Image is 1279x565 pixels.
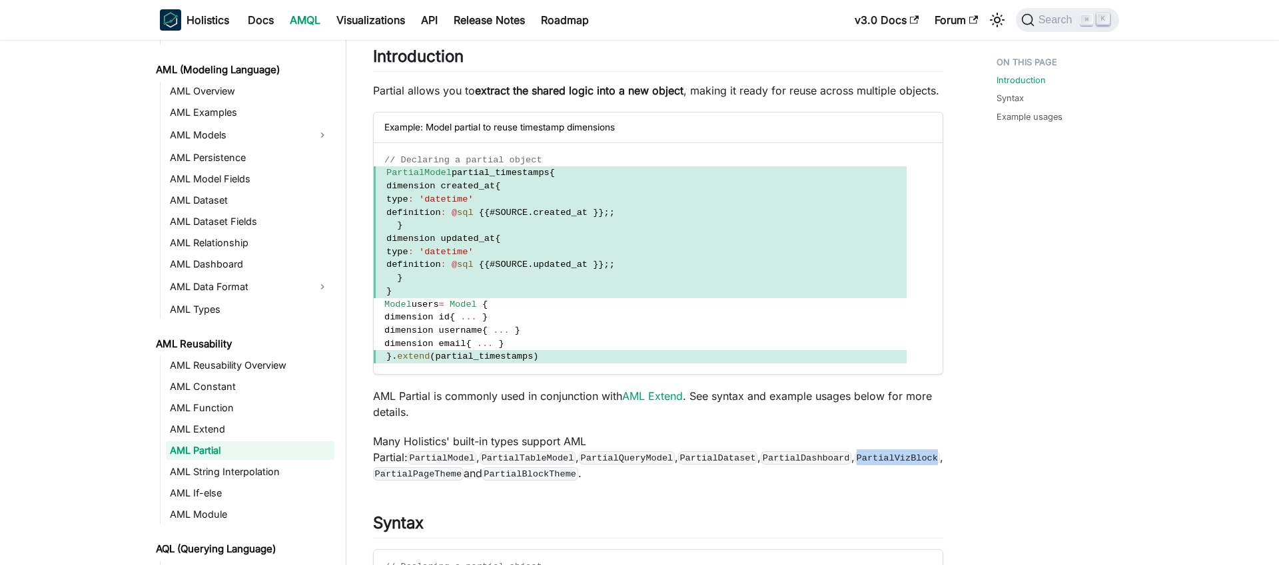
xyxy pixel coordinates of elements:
[997,74,1046,87] a: Introduction
[166,124,310,146] a: AML Models
[490,260,495,270] span: #
[490,208,495,218] span: #
[166,463,334,481] a: AML String Interpolation
[450,299,477,309] span: Model
[166,234,334,252] a: AML Relationship
[373,47,943,72] h2: Introduction
[484,260,490,270] span: {
[452,208,457,218] span: @
[386,194,408,204] span: type
[466,339,471,349] span: {
[495,208,528,218] span: SOURCE
[1016,8,1119,32] button: Search (Command+K)
[373,83,943,98] p: Partial allows you to , making it ready for reuse across multiple objects.
[328,9,413,31] a: Visualizations
[604,208,609,218] span: ;
[166,377,334,396] a: AML Constant
[579,451,675,465] code: PartialQueryModel
[997,92,1024,104] a: Syntax
[166,356,334,375] a: AML Reusability Overview
[441,208,446,218] span: :
[533,208,588,218] span: created_at
[419,247,474,257] span: 'datetime'
[397,273,402,283] span: }
[166,103,334,122] a: AML Examples
[533,9,597,31] a: Roadmap
[384,325,482,335] span: dimension username
[477,339,493,349] span: ...
[533,260,588,270] span: updated_at
[166,441,334,460] a: AML Partial
[550,168,555,178] span: {
[479,208,484,218] span: {
[386,260,441,270] span: definition
[166,255,334,274] a: AML Dashboard
[855,451,940,465] code: PartialVizBlock
[533,351,538,361] span: )
[408,194,414,204] span: :
[408,451,476,465] code: PartialModel
[1096,13,1110,25] kbd: K
[515,325,520,335] span: }
[160,9,181,31] img: Holistics
[386,181,495,191] span: dimension created_at
[187,12,229,28] b: Holistics
[441,260,446,270] span: :
[475,84,683,97] strong: extract the shared logic into a new object
[622,389,683,403] a: AML Extend
[373,433,943,481] p: Many Holistics' built-in types support AML Partial: , , , , , , and .
[495,260,528,270] span: SOURCE
[386,234,495,244] span: dimension updated_at
[1035,14,1080,26] span: Search
[282,9,328,31] a: AMQL
[166,276,310,297] a: AML Data Format
[152,61,334,79] a: AML (Modeling Language)
[408,247,414,257] span: :
[987,9,1008,31] button: Switch between dark and light mode (currently light mode)
[482,325,488,335] span: {
[386,286,392,296] span: }
[598,208,604,218] span: }
[166,191,334,210] a: AML Dataset
[386,208,441,218] span: definition
[392,351,397,361] span: .
[482,467,578,480] code: PartialBlockTheme
[430,351,435,361] span: (
[147,40,346,565] nav: Docs sidebar
[528,208,533,218] span: .
[450,312,455,322] span: {
[479,260,484,270] span: {
[373,513,943,538] h2: Syntax
[1080,14,1093,26] kbd: ⌘
[927,9,986,31] a: Forum
[384,155,542,165] span: // Declaring a partial object
[166,82,334,100] a: AML Overview
[678,451,757,465] code: PartialDataset
[152,540,334,558] a: AQL (Querying Language)
[166,505,334,524] a: AML Module
[166,212,334,231] a: AML Dataset Fields
[528,260,533,270] span: .
[997,110,1063,123] a: Example usages
[593,260,598,270] span: }
[419,194,474,204] span: 'datetime'
[384,339,466,349] span: dimension email
[452,260,457,270] span: @
[452,168,550,178] span: partial_timestamps
[166,399,334,417] a: AML Function
[240,9,282,31] a: Docs
[761,451,851,465] code: PartialDashboard
[413,9,446,31] a: API
[166,420,334,439] a: AML Extend
[386,351,392,361] span: }
[446,9,533,31] a: Release Notes
[493,325,509,335] span: ...
[373,388,943,420] p: AML Partial is commonly used in conjunction with . See syntax and example usages below for more d...
[152,335,334,353] a: AML Reusability
[384,299,412,309] span: Model
[166,300,334,319] a: AML Types
[386,247,408,257] span: type
[386,168,452,178] span: PartialModel
[480,451,576,465] code: PartialTableModel
[482,299,488,309] span: {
